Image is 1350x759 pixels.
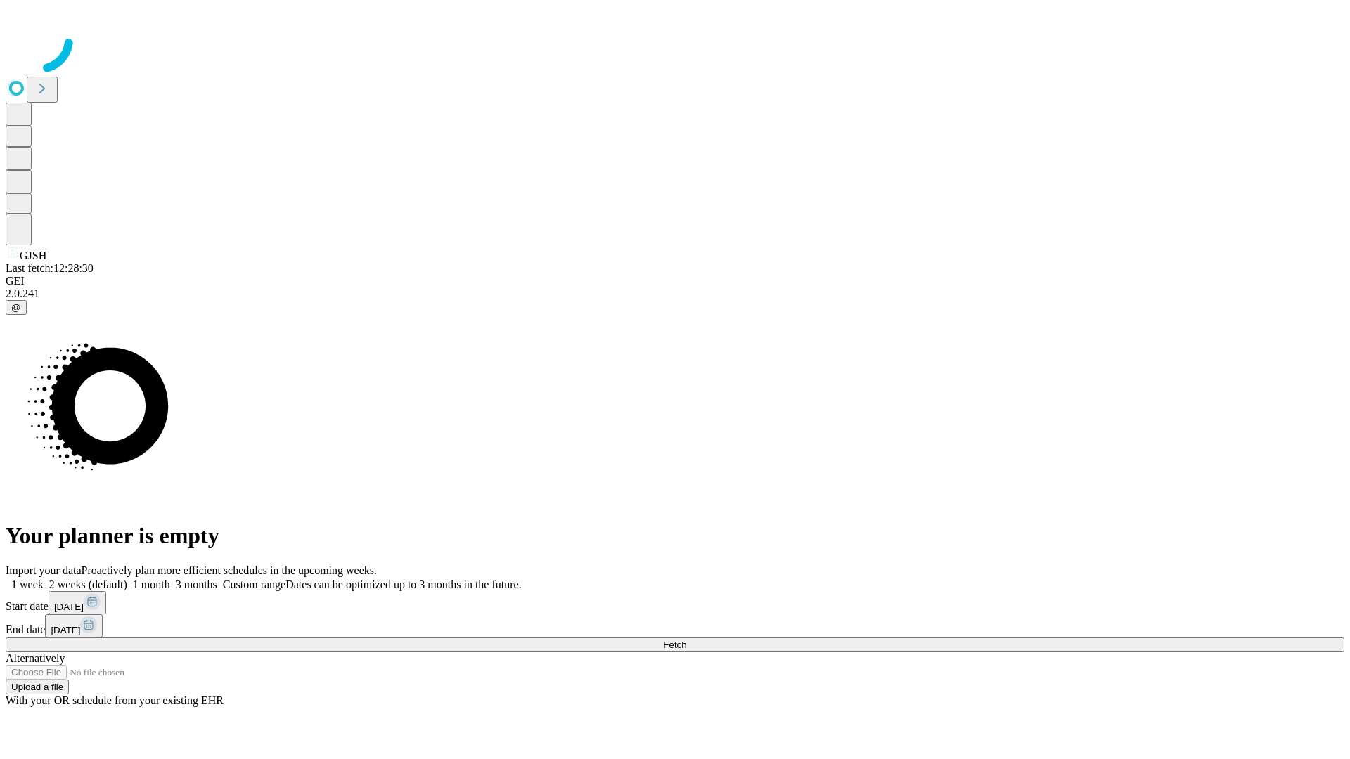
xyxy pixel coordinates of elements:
[133,578,170,590] span: 1 month
[6,300,27,315] button: @
[6,614,1344,637] div: End date
[6,523,1344,549] h1: Your planner is empty
[11,578,44,590] span: 1 week
[51,625,80,635] span: [DATE]
[49,578,127,590] span: 2 weeks (default)
[223,578,285,590] span: Custom range
[6,262,94,274] span: Last fetch: 12:28:30
[6,591,1344,614] div: Start date
[6,275,1344,287] div: GEI
[6,564,82,576] span: Import your data
[6,637,1344,652] button: Fetch
[6,287,1344,300] div: 2.0.241
[285,578,521,590] span: Dates can be optimized up to 3 months in the future.
[176,578,217,590] span: 3 months
[20,249,46,261] span: GJSH
[663,640,686,650] span: Fetch
[82,564,377,576] span: Proactively plan more efficient schedules in the upcoming weeks.
[6,694,224,706] span: With your OR schedule from your existing EHR
[54,602,84,612] span: [DATE]
[11,302,21,313] span: @
[6,652,65,664] span: Alternatively
[49,591,106,614] button: [DATE]
[6,680,69,694] button: Upload a file
[45,614,103,637] button: [DATE]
